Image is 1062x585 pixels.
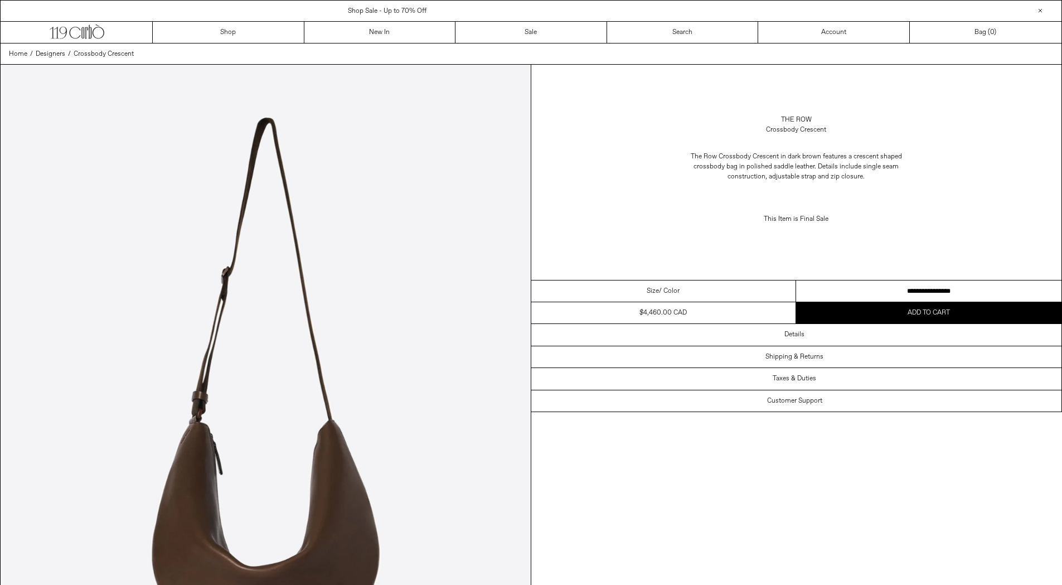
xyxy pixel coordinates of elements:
a: New In [304,22,456,43]
span: / [30,49,33,59]
h3: Taxes & Duties [773,375,816,383]
a: The Row [781,115,812,125]
span: ) [990,27,996,37]
span: / Color [659,286,680,296]
span: Add to cart [908,308,950,317]
a: Sale [455,22,607,43]
a: Bag () [910,22,1061,43]
a: Shop Sale - Up to 70% Off [348,7,426,16]
a: Shop [153,22,304,43]
span: Designers [36,50,65,59]
a: Crossbody Crescent [74,49,134,59]
p: The Row Crossbody Crescent in dark brown features a crescent shaped crossbody bag in polished sad... [685,146,908,187]
a: Search [607,22,759,43]
div: $4,460.00 CAD [639,308,687,318]
button: Add to cart [796,302,1061,323]
span: 0 [990,28,994,37]
h3: Details [784,331,804,339]
span: / [68,49,71,59]
span: Size [647,286,659,296]
a: Designers [36,49,65,59]
p: This Item is Final Sale [685,209,908,230]
a: Home [9,49,27,59]
h3: Shipping & Returns [765,353,823,361]
span: Crossbody Crescent [74,50,134,59]
span: Home [9,50,27,59]
h3: Customer Support [767,397,822,405]
div: Crossbody Crescent [766,125,826,135]
a: Account [758,22,910,43]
